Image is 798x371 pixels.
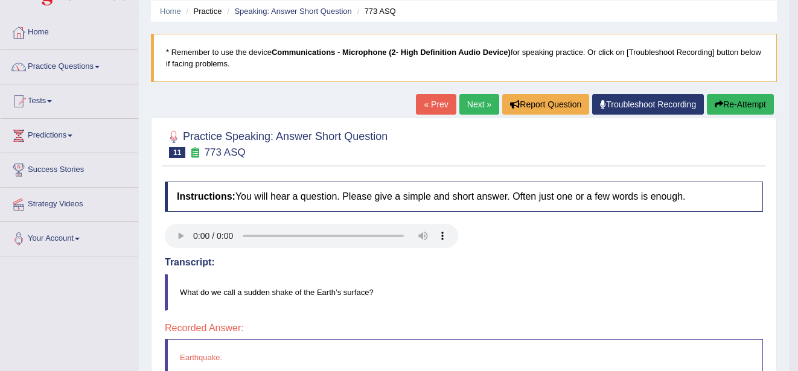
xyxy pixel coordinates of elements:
span: 11 [169,147,185,158]
li: Practice [183,5,222,17]
a: Troubleshoot Recording [592,94,704,115]
h4: You will hear a question. Please give a simple and short answer. Often just one or a few words is... [165,182,763,212]
a: Practice Questions [1,50,138,80]
b: Communications - Microphone (2- High Definition Audio Device) [272,48,511,57]
h4: Transcript: [165,257,763,268]
b: Instructions: [177,191,235,201]
li: 773 ASQ [354,5,395,17]
blockquote: * Remember to use the device for speaking practice. Or click on [Troubleshoot Recording] button b... [151,34,777,82]
a: Home [160,7,181,16]
a: Predictions [1,119,138,149]
h2: Practice Speaking: Answer Short Question [165,128,388,158]
small: Exam occurring question [188,147,201,159]
a: « Prev [416,94,456,115]
a: Speaking: Answer Short Question [234,7,351,16]
h4: Recorded Answer: [165,323,763,334]
button: Report Question [502,94,589,115]
small: 773 ASQ [205,147,246,158]
a: Tests [1,84,138,115]
a: Success Stories [1,153,138,183]
a: Next » [459,94,499,115]
a: Your Account [1,222,138,252]
a: Home [1,16,138,46]
blockquote: What do we call a sudden shake of the Earth’s surface? [165,274,763,311]
button: Re-Attempt [707,94,774,115]
a: Strategy Videos [1,188,138,218]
